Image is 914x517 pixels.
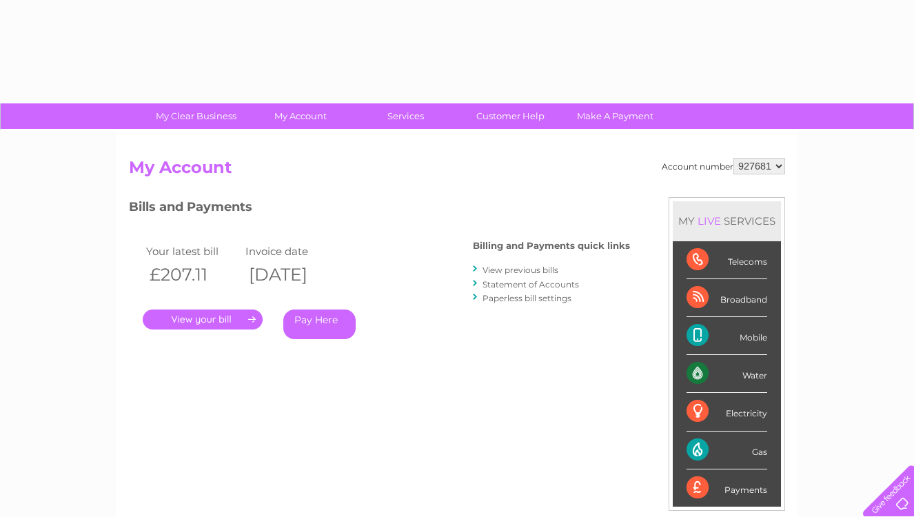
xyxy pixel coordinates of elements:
div: LIVE [695,214,724,227]
a: My Clear Business [139,103,253,129]
td: Your latest bill [143,242,242,261]
a: . [143,310,263,330]
a: Pay Here [283,310,356,339]
h4: Billing and Payments quick links [473,241,630,251]
th: [DATE] [242,261,341,289]
td: Invoice date [242,242,341,261]
div: Payments [687,469,767,507]
div: Broadband [687,279,767,317]
a: My Account [244,103,358,129]
a: Statement of Accounts [483,279,579,290]
div: Gas [687,432,767,469]
a: Services [349,103,463,129]
a: View previous bills [483,265,558,275]
th: £207.11 [143,261,242,289]
div: Account number [662,158,785,174]
a: Paperless bill settings [483,293,571,303]
div: Electricity [687,393,767,431]
div: Water [687,355,767,393]
a: Make A Payment [558,103,672,129]
div: Mobile [687,317,767,355]
a: Customer Help [454,103,567,129]
h2: My Account [129,158,785,184]
div: Telecoms [687,241,767,279]
div: MY SERVICES [673,201,781,241]
h3: Bills and Payments [129,197,630,221]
